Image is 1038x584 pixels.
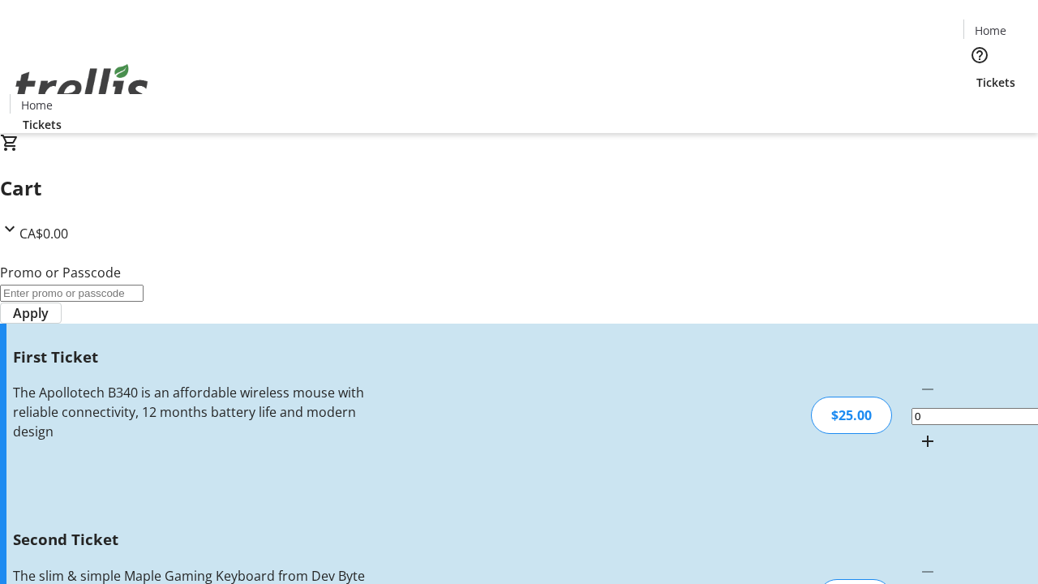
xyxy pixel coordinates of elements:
[975,22,1006,39] span: Home
[21,97,53,114] span: Home
[13,303,49,323] span: Apply
[963,39,996,71] button: Help
[976,74,1015,91] span: Tickets
[811,397,892,434] div: $25.00
[13,528,367,551] h3: Second Ticket
[11,97,62,114] a: Home
[10,46,154,127] img: Orient E2E Organization L6a7ip8TWr's Logo
[13,383,367,441] div: The Apollotech B340 is an affordable wireless mouse with reliable connectivity, 12 months battery...
[19,225,68,243] span: CA$0.00
[10,116,75,133] a: Tickets
[963,91,996,123] button: Cart
[963,74,1028,91] a: Tickets
[964,22,1016,39] a: Home
[23,116,62,133] span: Tickets
[911,425,944,457] button: Increment by one
[13,346,367,368] h3: First Ticket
